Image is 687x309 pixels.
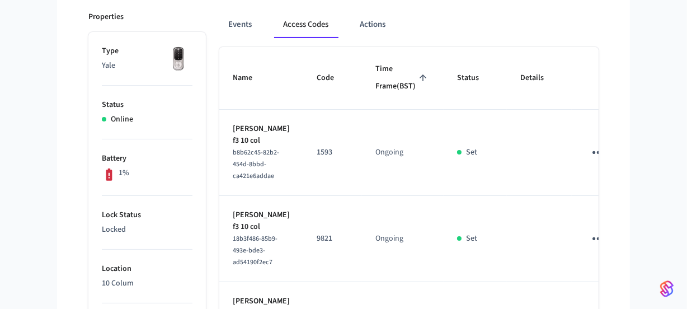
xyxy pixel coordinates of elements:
p: Locked [102,224,192,236]
p: Status [102,99,192,111]
p: 9821 [317,233,349,245]
p: Set [466,233,477,245]
p: Location [102,263,192,275]
p: 1% [119,167,129,179]
button: Actions [351,11,394,38]
button: Events [219,11,261,38]
td: Ongoing [362,110,444,196]
p: Battery [102,153,192,165]
div: ant example [219,11,599,38]
p: Type [102,45,192,57]
img: Yale Assure Touchscreen Wifi Smart Lock, Satin Nickel, Front [164,45,192,73]
span: 18b3f486-85b9-493e-bde3-ad54190f2ec7 [233,234,277,267]
p: [PERSON_NAME] f3 10 col [233,209,290,233]
p: 10 Colum [102,278,192,289]
img: SeamLogoGradient.69752ec5.svg [660,280,674,298]
p: Lock Status [102,209,192,221]
span: Name [233,69,267,87]
span: Status [457,69,493,87]
span: Time Frame(BST) [375,60,430,96]
span: b8b62c45-82b2-454d-8bbd-ca421e6addae [233,148,279,181]
span: Code [317,69,349,87]
p: 1593 [317,147,349,158]
td: Ongoing [362,196,444,282]
span: Details [520,69,558,87]
p: Set [466,147,477,158]
button: Access Codes [274,11,337,38]
p: Online [111,114,133,125]
p: [PERSON_NAME] f3 10 col [233,123,290,147]
p: Yale [102,60,192,72]
p: Properties [88,11,124,23]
